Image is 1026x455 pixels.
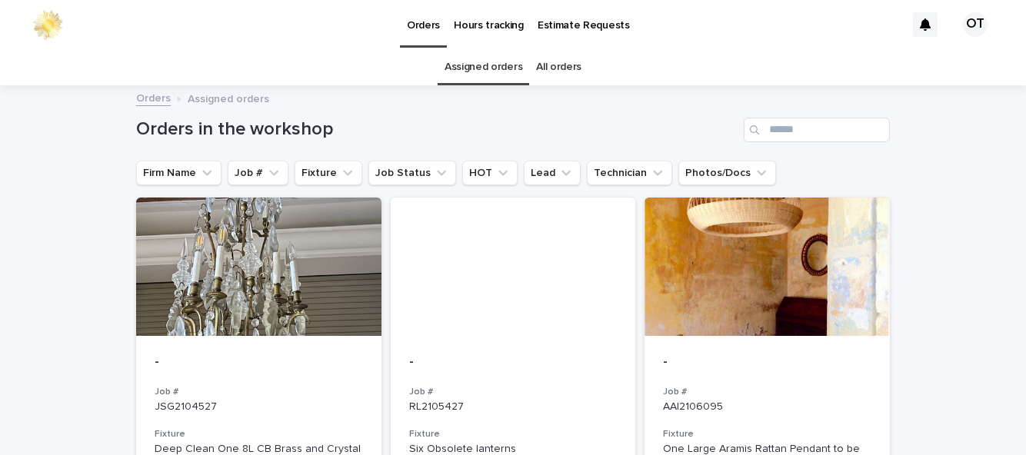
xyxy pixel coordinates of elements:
[136,161,222,185] button: Firm Name
[136,88,171,106] a: Orders
[524,161,581,185] button: Lead
[155,386,363,398] h3: Job #
[462,161,518,185] button: HOT
[155,354,363,371] p: -
[663,354,871,371] p: -
[409,428,618,440] h3: Fixture
[228,161,288,185] button: Job #
[678,161,776,185] button: Photos/Docs
[409,400,618,413] p: RL2105427
[295,161,362,185] button: Fixture
[587,161,672,185] button: Technician
[368,161,456,185] button: Job Status
[536,49,581,85] a: All orders
[663,428,871,440] h3: Fixture
[136,118,738,141] h1: Orders in the workshop
[155,400,363,413] p: JSG2104527
[744,118,890,142] input: Search
[188,89,269,106] p: Assigned orders
[445,49,522,85] a: Assigned orders
[663,386,871,398] h3: Job #
[155,428,363,440] h3: Fixture
[963,12,988,37] div: OT
[31,9,65,40] img: 0ffKfDbyRa2Iv8hnaAqg
[409,386,618,398] h3: Job #
[409,354,618,371] p: -
[663,400,871,413] p: AAI2106095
